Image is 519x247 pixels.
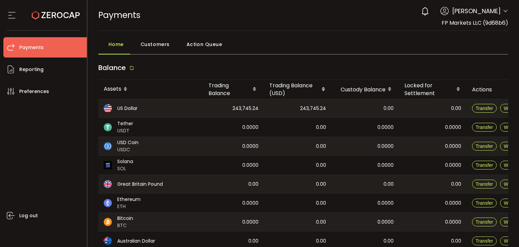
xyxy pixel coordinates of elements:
span: 243,745.24 [232,105,258,112]
span: Balance [98,63,126,72]
div: Assets [98,84,203,95]
span: 0.00 [316,161,326,169]
button: Transfer [472,123,497,132]
span: Great Britain Pound [117,181,163,188]
span: 0.0000 [377,161,394,169]
img: usdc_portfolio.svg [104,142,112,150]
span: 0.0000 [242,123,258,131]
span: Transfer [476,106,493,111]
span: 0.0000 [242,218,258,226]
span: Preferences [19,87,49,96]
span: Ethereum [117,196,141,203]
span: Transfer [476,125,493,130]
span: 0.00 [316,123,326,131]
span: 0.0000 [242,161,258,169]
img: aud_portfolio.svg [104,237,112,245]
button: Transfer [472,104,497,113]
div: Locked for Settlement [399,82,467,97]
iframe: Chat Widget [441,174,519,247]
span: Tether [117,120,133,127]
span: 0.00 [451,105,461,112]
span: 0.00 [316,142,326,150]
span: Australian Dollar [117,238,155,245]
button: Transfer [472,142,497,151]
span: 0.00 [384,105,394,112]
span: SOL [117,165,133,172]
span: FP Markets LLC (9d68b6) [442,19,508,27]
span: USDC [117,146,139,153]
span: Reporting [19,65,44,74]
span: US Dollar [117,105,138,112]
span: Home [108,38,124,51]
span: Customers [141,38,170,51]
span: 0.0000 [445,142,461,150]
span: Payments [19,43,44,52]
span: Action Queue [187,38,222,51]
div: Trading Balance (USD) [264,82,331,97]
span: 0.0000 [377,218,394,226]
span: Solana [117,158,133,165]
span: 0.00 [248,237,258,245]
div: Custody Balance [331,84,399,95]
span: USD Coin [117,139,139,146]
span: 0.0000 [377,199,394,207]
img: eth_portfolio.svg [104,199,112,207]
span: 0.0000 [242,142,258,150]
span: 243,745.24 [300,105,326,112]
span: ETH [117,203,141,210]
span: BTC [117,222,133,229]
img: btc_portfolio.svg [104,218,112,226]
span: 0.0000 [445,161,461,169]
span: Transfer [476,143,493,149]
span: Payments [98,9,141,21]
span: 0.00 [316,237,326,245]
span: 0.00 [316,218,326,226]
span: 0.0000 [377,123,394,131]
span: 0.00 [248,180,258,188]
span: 0.0000 [242,199,258,207]
span: Bitcoin [117,215,133,222]
span: 0.00 [316,199,326,207]
button: Transfer [472,161,497,170]
span: 0.0000 [445,123,461,131]
img: gbp_portfolio.svg [104,180,112,188]
span: [PERSON_NAME] [452,6,501,16]
span: Transfer [476,162,493,168]
span: 0.00 [316,180,326,188]
span: 0.00 [384,180,394,188]
img: usd_portfolio.svg [104,104,112,112]
span: 0.0000 [377,142,394,150]
img: usdt_portfolio.svg [104,123,112,131]
div: Trading Balance [203,82,264,97]
img: sol_portfolio.png [104,161,112,169]
span: 0.00 [384,237,394,245]
span: USDT [117,127,133,134]
span: Log out [19,211,38,221]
